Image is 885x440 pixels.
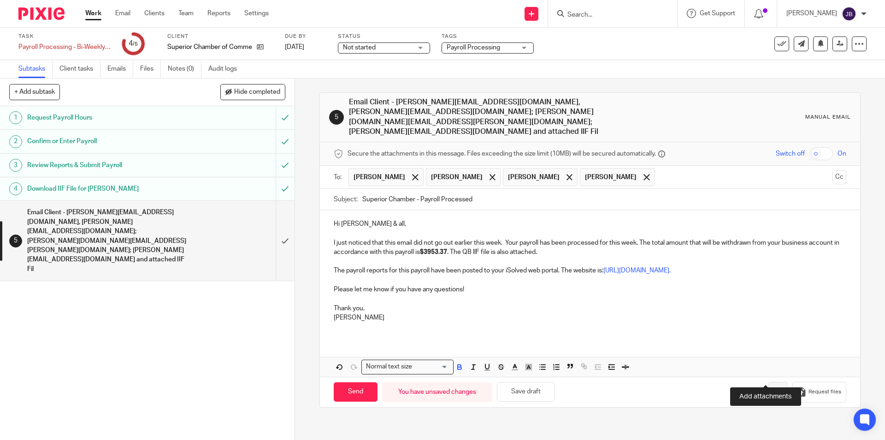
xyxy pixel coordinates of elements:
[27,134,187,148] h1: Confirm or Enter Payroll
[329,110,344,125] div: 5
[85,9,101,18] a: Work
[334,195,358,204] label: Subject:
[497,382,555,402] button: Save draft
[27,158,187,172] h1: Review Reports & Submit Payroll
[364,362,414,372] span: Normal text size
[167,33,273,40] label: Client
[107,60,133,78] a: Emails
[334,173,344,182] label: To:
[9,111,22,124] div: 1
[27,205,187,276] h1: Email Client - [PERSON_NAME][EMAIL_ADDRESS][DOMAIN_NAME], [PERSON_NAME][EMAIL_ADDRESS][DOMAIN_NAM...
[349,97,610,137] h1: Email Client - [PERSON_NAME][EMAIL_ADDRESS][DOMAIN_NAME], [PERSON_NAME][EMAIL_ADDRESS][DOMAIN_NAM...
[208,60,244,78] a: Audit logs
[144,9,165,18] a: Clients
[842,6,856,21] img: svg%3E
[334,276,846,295] p: Please let me know if you have any questions!
[18,60,53,78] a: Subtasks
[776,149,805,158] span: Switch off
[447,44,500,51] span: Payroll Processing
[334,229,846,257] p: I just noticed that this email did not go out earlier this week. Your payroll has been processed ...
[244,9,269,18] a: Settings
[792,382,846,403] button: Request files
[18,33,111,40] label: Task
[178,9,194,18] a: Team
[566,11,649,19] input: Search
[603,267,669,274] a: [URL][DOMAIN_NAME]
[9,159,22,172] div: 3
[9,235,22,247] div: 5
[415,362,448,372] input: Search for option
[207,9,230,18] a: Reports
[338,33,430,40] label: Status
[382,382,492,402] div: You have unsaved changes
[343,44,376,51] span: Not started
[361,360,454,374] div: Search for option
[285,33,326,40] label: Due by
[334,219,846,229] p: Hi [PERSON_NAME] & all,
[129,38,138,49] div: 4
[508,173,560,182] span: [PERSON_NAME]
[27,111,187,125] h1: Request Payroll Hours
[838,149,846,158] span: On
[9,84,60,100] button: + Add subtask
[9,182,22,195] div: 4
[140,60,161,78] a: Files
[832,170,846,184] button: Cc
[700,10,735,17] span: Get Support
[420,249,447,255] strong: $3953.37
[234,89,280,96] span: Hide completed
[442,33,534,40] label: Tags
[285,44,304,50] span: [DATE]
[59,60,100,78] a: Client tasks
[9,135,22,148] div: 2
[431,173,483,182] span: [PERSON_NAME]
[786,9,837,18] p: [PERSON_NAME]
[808,388,841,396] span: Request files
[334,382,378,402] input: Send
[348,149,656,158] span: Secure the attachments in this message. Files exceeding the size limit (10MB) will be secured aut...
[334,294,846,313] p: Thank you,
[18,42,111,52] div: Payroll Processing - Bi-Weekly - Superior Chamber
[133,42,138,47] small: /5
[115,9,130,18] a: Email
[334,266,846,275] p: The payroll reports for this payroll have been posted to your iSolved web portal. The website is: .
[585,173,637,182] span: [PERSON_NAME]
[334,313,846,322] p: [PERSON_NAME]
[27,182,187,196] h1: Download IIF File for [PERSON_NAME]
[18,7,65,20] img: Pixie
[168,60,201,78] a: Notes (0)
[805,114,851,121] div: Manual email
[354,173,405,182] span: [PERSON_NAME]
[220,84,285,100] button: Hide completed
[167,42,252,52] p: Superior Chamber of Commerce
